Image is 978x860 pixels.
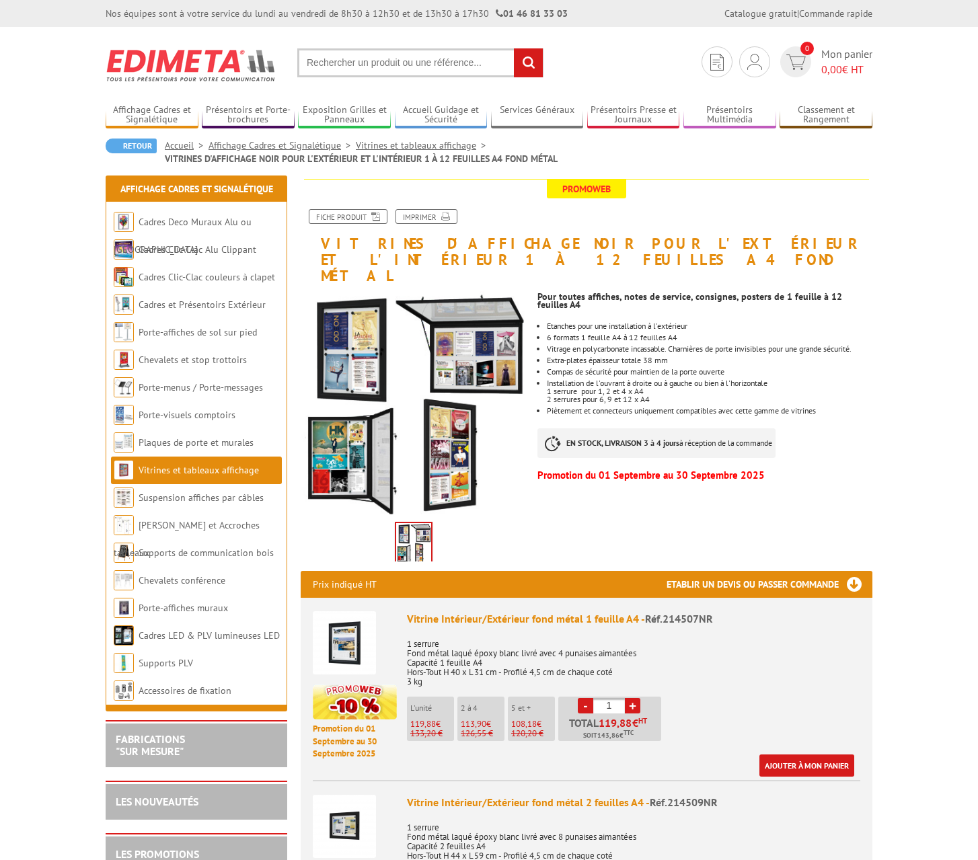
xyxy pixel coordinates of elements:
li: Piètement et connecteurs uniquement compatibles avec cette gamme de vitrines [547,407,872,415]
li: Extra-plates épaisseur totale 38 mm [547,356,872,364]
a: Porte-affiches de sol sur pied [139,326,257,338]
img: Accessoires de fixation [114,680,134,701]
p: Total [562,717,661,741]
a: Accessoires de fixation [139,685,231,697]
a: Catalogue gratuit [724,7,797,19]
a: Imprimer [396,209,457,224]
div: 1 serrure pour 1, 2 et 4 x A4 [547,387,872,395]
a: Chevalets conférence [139,574,225,586]
a: Cadres Clic-Clac couleurs à clapet [139,271,275,283]
img: Porte-visuels comptoirs [114,405,134,425]
li: Vitrage en polycarbonate incassable. Charnières de porte invisibles pour une grande sécurité. [547,345,872,353]
h3: Etablir un devis ou passer commande [667,571,872,598]
a: Cadres Deco Muraux Alu ou [GEOGRAPHIC_DATA] [114,216,252,256]
img: Cadres LED & PLV lumineuses LED [114,625,134,646]
a: [PERSON_NAME] et Accroches tableaux [114,519,260,559]
img: devis rapide [786,54,806,70]
img: Suspension affiches par câbles [114,487,134,508]
a: Présentoirs Multimédia [683,104,776,126]
a: Porte-affiches muraux [139,602,228,614]
span: Pour toutes affiches, notes de service, consignes, posters de 1 feuille à 12 feuilles A4 [537,290,842,311]
p: 2 à 4 [461,703,504,713]
img: promotion [313,685,397,719]
img: Edimeta [106,40,277,90]
p: 5 et + [511,703,555,713]
span: Réf.214507NR [645,612,713,625]
img: Cadres Deco Muraux Alu ou Bois [114,212,134,232]
a: Accueil [165,139,209,151]
img: Chevalets et stop trottoirs [114,350,134,370]
span: € [632,717,638,728]
strong: 01 46 81 33 03 [496,7,568,19]
a: Commande rapide [799,7,872,19]
div: Installation de l'ouvrant à droite ou à gauche ou bien à l'horizontale [547,379,872,387]
img: Vitrine Intérieur/Extérieur fond métal 2 feuilles A4 [313,795,376,858]
a: Affichage Cadres et Signalétique [209,139,356,151]
p: 1 serrure Fond métal laqué époxy blanc livré avec 4 punaises aimantées Capacité 1 feuille A4 Hors... [407,630,860,687]
a: Présentoirs et Porte-brochures [202,104,295,126]
p: 126,55 € [461,729,504,738]
div: Nos équipes sont à votre service du lundi au vendredi de 8h30 à 12h30 et de 13h30 à 17h30 [106,7,568,20]
span: 0,00 [821,63,842,76]
div: 2 serrures pour 6, 9 et 12 x A4 [547,395,872,403]
span: Promoweb [547,180,626,198]
p: L'unité [410,703,454,713]
a: Supports de communication bois [139,547,274,559]
img: Porte-menus / Porte-messages [114,377,134,397]
a: Ajouter à mon panier [759,754,854,777]
a: Porte-visuels comptoirs [139,409,235,421]
a: Cadres et Présentoirs Extérieur [139,299,266,311]
a: FABRICATIONS"Sur Mesure" [116,732,185,758]
img: Porte-affiches de sol sur pied [114,322,134,342]
img: affichage_vitrines_d_affichage_affiche_interieur_exterieur_fond_metal_214511nr_214513nr_214515nr.jpg [396,523,431,565]
img: devis rapide [710,54,724,71]
div: 6 formats 1 feuille A4 à 12 feuilles A4 [547,334,872,342]
input: rechercher [514,48,543,77]
span: 119,88 [410,718,436,730]
span: 143,86 [597,730,619,741]
img: Plaques de porte et murales [114,432,134,453]
a: + [625,698,640,713]
a: Chevalets et stop trottoirs [139,354,247,366]
p: € [410,719,454,729]
span: 119,88 [599,717,632,728]
span: 108,18 [511,718,537,730]
a: devis rapide 0 Mon panier 0,00€ HT [777,46,872,77]
img: devis rapide [747,54,762,70]
a: Supports PLV [139,657,193,669]
p: Prix indiqué HT [313,571,377,598]
p: à réception de la commande [537,428,776,458]
img: Chevalets conférence [114,570,134,590]
strong: EN STOCK, LIVRAISON 3 à 4 jours [566,438,679,448]
a: Affichage Cadres et Signalétique [106,104,198,126]
a: Retour [106,139,157,153]
a: Exposition Grilles et Panneaux [298,104,391,126]
li: Compas de sécurité pour maintien de la porte ouverte [547,368,872,376]
a: - [578,698,593,713]
img: Cimaises et Accroches tableaux [114,515,134,535]
a: Cadres Clic-Clac Alu Clippant [139,243,256,256]
span: Mon panier [821,46,872,77]
a: Porte-menus / Porte-messages [139,381,263,393]
a: Cadres LED & PLV lumineuses LED [139,629,280,641]
p: € [461,719,504,729]
img: Cadres Clic-Clac couleurs à clapet [114,267,134,287]
sup: TTC [624,729,634,736]
img: Cadres et Présentoirs Extérieur [114,295,134,315]
a: Classement et Rangement [780,104,872,126]
div: Vitrine Intérieur/Extérieur fond métal 2 feuilles A4 - [407,795,860,810]
a: Accueil Guidage et Sécurité [395,104,488,126]
img: Supports PLV [114,653,134,673]
p: 133,20 € [410,729,454,738]
span: € HT [821,62,872,77]
a: Suspension affiches par câbles [139,492,264,504]
span: 0 [800,42,814,55]
img: Porte-affiches muraux [114,598,134,618]
a: Fiche produit [309,209,387,224]
div: Vitrine Intérieur/Extérieur fond métal 1 feuille A4 - [407,611,860,627]
a: Vitrines et tableaux affichage [139,464,259,476]
p: Promotion du 01 Septembre au 30 Septembre 2025 [313,723,397,760]
span: Soit € [583,730,634,741]
img: Vitrines et tableaux affichage [114,460,134,480]
a: Services Généraux [491,104,584,126]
